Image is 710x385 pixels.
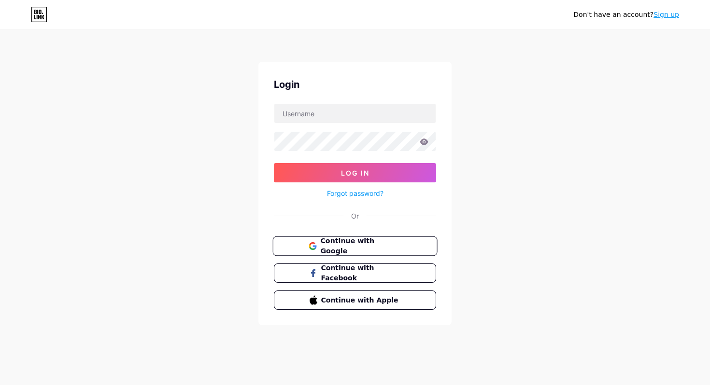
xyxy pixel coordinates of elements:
[274,77,436,92] div: Login
[274,263,436,283] button: Continue with Facebook
[274,104,436,123] input: Username
[320,236,401,257] span: Continue with Google
[573,10,679,20] div: Don't have an account?
[274,290,436,310] button: Continue with Apple
[274,236,436,256] a: Continue with Google
[321,263,401,283] span: Continue with Facebook
[327,188,383,198] a: Forgot password?
[274,163,436,182] button: Log In
[653,11,679,18] a: Sign up
[351,211,359,221] div: Or
[321,295,401,305] span: Continue with Apple
[272,236,437,256] button: Continue with Google
[341,169,369,177] span: Log In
